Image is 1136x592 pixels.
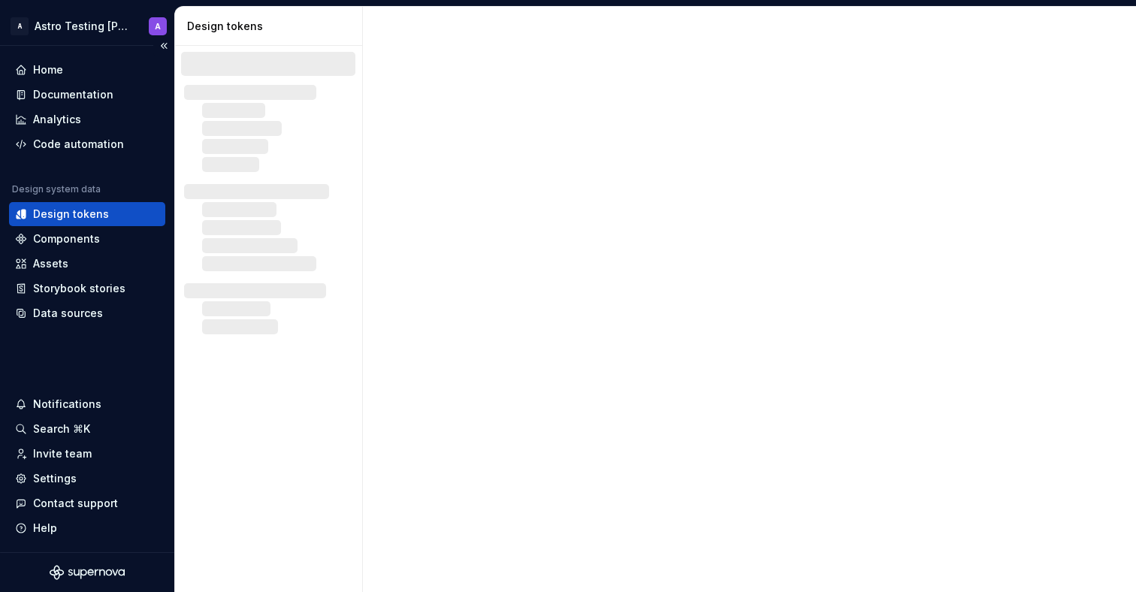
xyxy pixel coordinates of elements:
div: Analytics [33,112,81,127]
div: Home [33,62,63,77]
div: Invite team [33,446,92,461]
a: Home [9,58,165,82]
div: A [11,17,29,35]
div: Settings [33,471,77,486]
div: Code automation [33,137,124,152]
div: Design tokens [187,19,356,34]
a: Components [9,227,165,251]
a: Design tokens [9,202,165,226]
a: Settings [9,467,165,491]
button: AAstro Testing [PERSON_NAME]A [3,10,171,42]
a: Invite team [9,442,165,466]
div: Search ⌘K [33,421,90,436]
button: Help [9,516,165,540]
a: Storybook stories [9,276,165,301]
a: Data sources [9,301,165,325]
div: Design system data [12,183,101,195]
div: Notifications [33,397,101,412]
a: Analytics [9,107,165,131]
div: Help [33,521,57,536]
button: Notifications [9,392,165,416]
div: Storybook stories [33,281,125,296]
button: Collapse sidebar [153,35,174,56]
a: Assets [9,252,165,276]
a: Code automation [9,132,165,156]
div: A [155,20,161,32]
button: Search ⌘K [9,417,165,441]
button: Contact support [9,491,165,515]
div: Components [33,231,100,246]
svg: Supernova Logo [50,565,125,580]
div: Documentation [33,87,113,102]
div: Design tokens [33,207,109,222]
div: Assets [33,256,68,271]
div: Astro Testing [PERSON_NAME] [35,19,131,34]
div: Contact support [33,496,118,511]
div: Data sources [33,306,103,321]
a: Documentation [9,83,165,107]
